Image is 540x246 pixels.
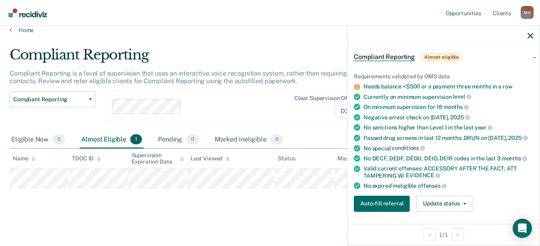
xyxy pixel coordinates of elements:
div: Negative arrest check on [DATE], [363,114,533,121]
div: No DECF, DEDF, DEDU, DEIO, DEIR codes in the last 3 [363,155,533,162]
span: 0 [186,134,199,145]
span: 0 [53,134,65,145]
div: Pending [156,131,200,149]
a: Needs balance <$500 or a payment three months in a row [363,83,512,90]
div: Compliant ReportingAlmost eligible [347,44,540,70]
div: Open Intercom Messenger [513,219,532,238]
p: Compliant Reporting is a level of supervision that uses an interactive voice recognition system, ... [10,70,408,85]
div: Last Viewed [191,155,230,162]
div: Clear supervision officers [294,95,363,102]
div: Passed drug screens in last 12 months: DRUN on [DATE], [363,134,533,141]
button: Previous Opportunity [423,228,436,241]
span: 2025 [508,135,528,141]
div: Supervision Expiration Date [131,152,184,166]
div: Currently on minimum supervision [363,93,533,100]
span: Almost eligible [421,53,462,61]
img: Recidiviz [8,8,47,17]
span: offenses [418,182,447,189]
div: No expired ineligible [363,182,533,189]
div: Almost Eligible [80,131,144,149]
span: Compliant Reporting [13,96,86,103]
div: Status [278,155,295,162]
div: Marked Ineligible [213,131,285,149]
button: Update status [416,196,473,212]
div: Eligible Now [10,131,67,149]
span: 1 [130,134,142,145]
div: 1 / 1 [347,224,540,245]
span: months [502,155,527,162]
span: EVIDENCE [406,172,440,178]
span: months [443,104,469,110]
span: year [475,124,493,131]
span: Compliant Reporting [354,53,415,61]
div: On minimum supervision for 18 [363,103,533,111]
div: M H [521,6,534,19]
button: Profile dropdown button [521,6,534,19]
span: 0 [271,134,283,145]
span: 2025 [450,114,470,121]
div: No sanctions higher than Level 1 in the last [363,124,533,131]
button: Next Opportunity [451,228,464,241]
div: No special [363,145,533,152]
div: Compliant Reporting [10,47,415,70]
a: Navigate to form link [354,196,413,212]
span: conditions [392,145,425,151]
span: D30 [335,105,364,118]
span: level [453,93,471,100]
a: Home [10,27,530,34]
div: Missing Criteria [337,155,380,162]
div: Name [13,155,35,162]
div: Requirements validated by OMS data [354,73,533,80]
div: Valid current offenses: ACCESSORY AFTER THE FACT; ATT TAMPERING W/ [363,165,533,179]
div: TDOC ID [72,155,101,162]
button: Auto-fill referral [354,196,410,212]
